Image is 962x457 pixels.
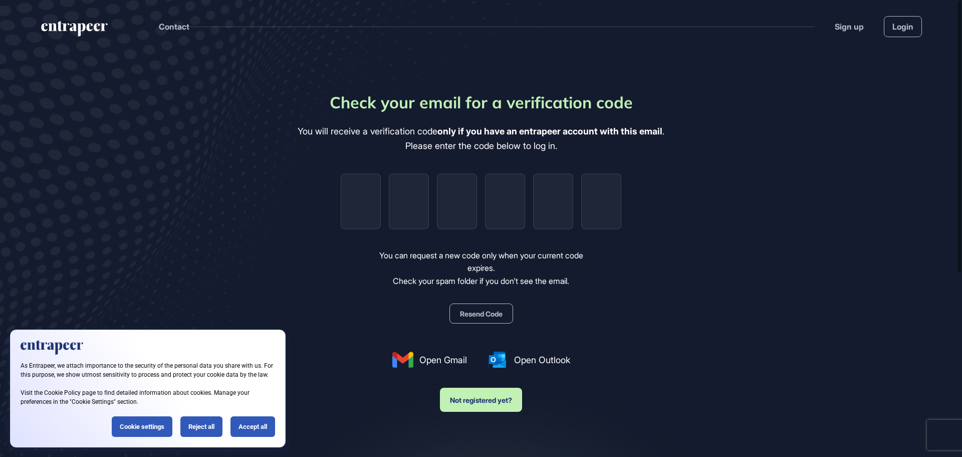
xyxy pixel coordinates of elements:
[487,352,570,368] a: Open Outlook
[449,303,513,324] button: Resend Code
[365,249,597,288] div: You can request a new code only when your current code expires. Check your spam folder if you don...
[437,126,662,136] b: only if you have an entrapeer account with this email
[40,21,109,40] a: entrapeer-logo
[159,20,189,33] button: Contact
[884,16,922,37] a: Login
[440,388,522,412] button: Not registered yet?
[330,90,633,114] div: Check your email for a verification code
[835,21,864,33] a: Sign up
[514,353,570,367] span: Open Outlook
[419,353,467,367] span: Open Gmail
[392,352,467,368] a: Open Gmail
[440,378,522,412] a: Not registered yet?
[298,124,664,154] div: You will receive a verification code . Please enter the code below to log in.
